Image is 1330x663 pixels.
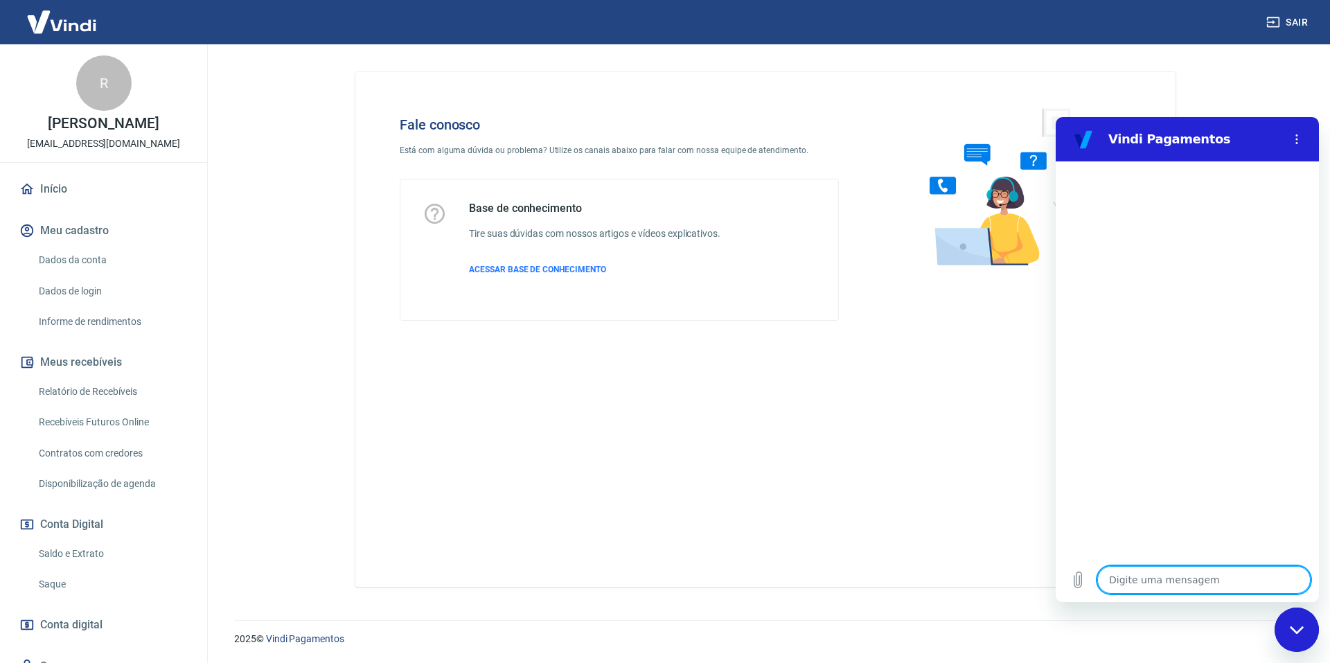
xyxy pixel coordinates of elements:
a: Relatório de Recebíveis [33,378,190,406]
a: ACESSAR BASE DE CONHECIMENTO [469,263,720,276]
iframe: Janela de mensagens [1056,117,1319,602]
iframe: Botão para abrir a janela de mensagens, conversa em andamento [1275,608,1319,652]
a: Dados da conta [33,246,190,274]
a: Vindi Pagamentos [266,633,344,644]
a: Recebíveis Futuros Online [33,408,190,436]
button: Meu cadastro [17,215,190,246]
button: Sair [1263,10,1313,35]
p: 2025 © [234,632,1297,646]
a: Informe de rendimentos [33,308,190,336]
button: Conta Digital [17,509,190,540]
p: Está com alguma dúvida ou problema? Utilize os canais abaixo para falar com nossa equipe de atend... [400,144,839,157]
img: Fale conosco [902,94,1112,279]
a: Disponibilização de agenda [33,470,190,498]
a: Início [17,174,190,204]
a: Dados de login [33,277,190,306]
button: Meus recebíveis [17,347,190,378]
p: [PERSON_NAME] [48,116,159,131]
h5: Base de conhecimento [469,202,720,215]
span: ACESSAR BASE DE CONHECIMENTO [469,265,606,274]
div: R [76,55,132,111]
a: Contratos com credores [33,439,190,468]
h4: Fale conosco [400,116,839,133]
a: Conta digital [17,610,190,640]
span: Conta digital [40,615,103,635]
a: Saldo e Extrato [33,540,190,568]
h6: Tire suas dúvidas com nossos artigos e vídeos explicativos. [469,227,720,241]
a: Saque [33,570,190,599]
p: [EMAIL_ADDRESS][DOMAIN_NAME] [27,136,180,151]
img: Vindi [17,1,107,43]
